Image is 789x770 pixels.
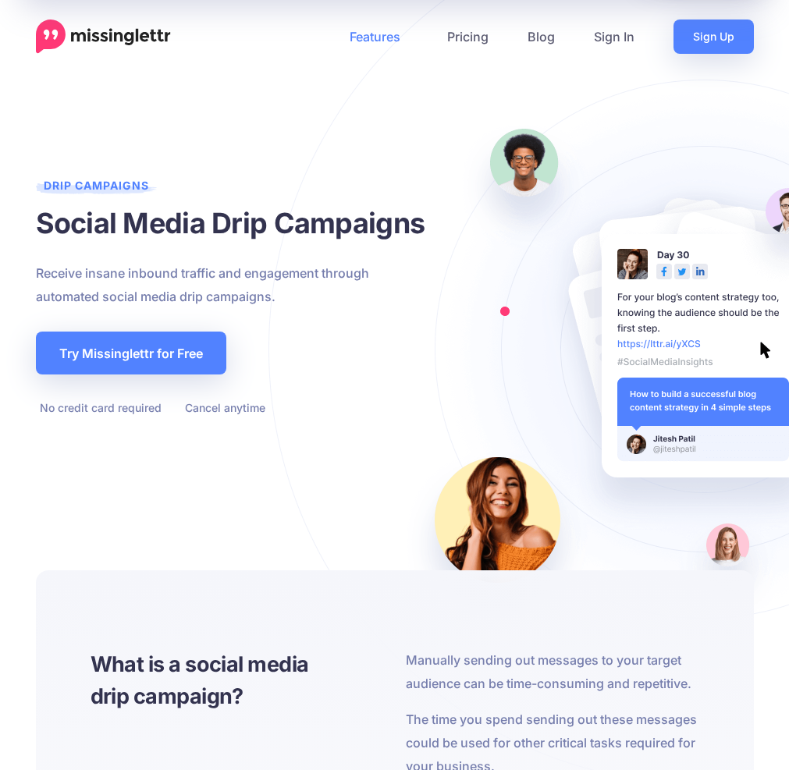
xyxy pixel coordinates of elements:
[36,20,171,54] a: Home
[36,179,157,200] span: Drip Campaigns
[36,204,434,242] h1: Social Media Drip Campaigns
[36,332,226,374] a: Try Missinglettr for Free
[181,398,265,417] li: Cancel anytime
[508,20,574,54] a: Blog
[330,20,428,54] a: Features
[91,648,331,712] h3: What is a social media drip campaign?
[673,20,754,54] a: Sign Up
[574,20,654,54] a: Sign In
[36,261,434,308] p: Receive insane inbound traffic and engagement through automated social media drip campaigns.
[406,648,698,695] p: Manually sending out messages to your target audience can be time-consuming and repetitive.
[428,20,508,54] a: Pricing
[36,398,162,417] li: No credit card required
